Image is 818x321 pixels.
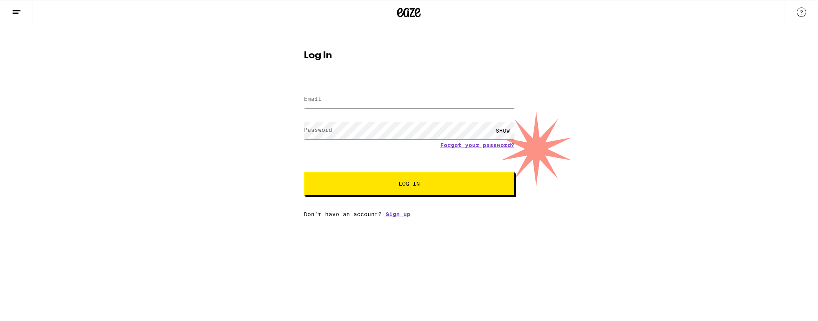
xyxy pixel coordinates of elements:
h1: Log In [304,51,515,60]
button: Log In [304,172,515,195]
input: Email [304,91,515,108]
a: Forgot your password? [440,142,515,148]
a: Sign up [386,211,410,217]
label: Email [304,96,322,102]
div: SHOW [491,122,515,139]
label: Password [304,127,332,133]
span: Log In [399,181,420,186]
div: Don't have an account? [304,211,515,217]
